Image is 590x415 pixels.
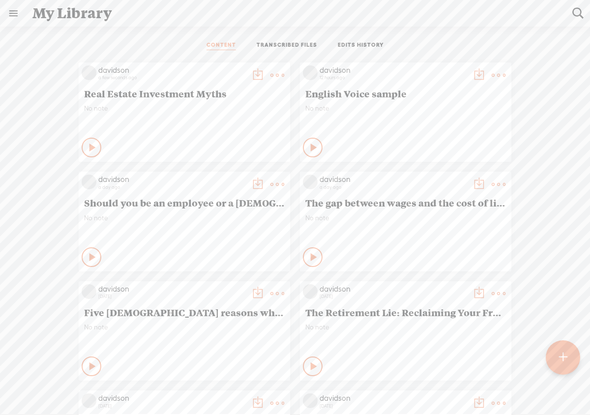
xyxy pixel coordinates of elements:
div: davidson [320,284,467,294]
div: davidson [98,175,246,184]
div: a few seconds ago [98,75,246,81]
div: My Library [26,0,565,26]
div: [DATE] [98,294,246,299]
div: a day ago [320,184,467,190]
a: TRANSCRIBED FILES [257,41,317,50]
img: videoLoading.png [82,65,96,80]
img: videoLoading.png [303,65,318,80]
span: No note [84,214,285,222]
div: davidson [98,393,246,403]
span: English Voice sample [305,88,506,99]
img: videoLoading.png [82,284,96,299]
span: Five [DEMOGRAPHIC_DATA] reasons why generational wealth is so important [84,306,285,318]
img: videoLoading.png [82,393,96,408]
div: [DATE] [320,294,467,299]
span: No note [84,323,285,331]
img: videoLoading.png [303,175,318,189]
a: EDITS HISTORY [338,41,384,50]
img: videoLoading.png [303,284,318,299]
div: [DATE] [98,403,246,409]
span: The Retirement Lie: Reclaiming Your Freedom and Identity [305,306,506,318]
span: The gap between wages and the cost of living in the U.S. in [DATE]. [305,197,506,208]
div: davidson [98,65,246,75]
div: a day ago [98,184,246,190]
a: CONTENT [206,41,236,50]
span: No note [305,323,506,331]
div: davidson [98,284,246,294]
div: [DATE] [320,403,467,409]
span: Real Estate Investment Myths [84,88,285,99]
div: davidson [320,175,467,184]
img: videoLoading.png [303,393,318,408]
div: 12 hours ago [320,75,467,81]
span: No note [84,104,285,113]
img: videoLoading.png [82,175,96,189]
div: davidson [320,393,467,403]
div: davidson [320,65,467,75]
span: No note [305,214,506,222]
span: Should you be an employee or a [DEMOGRAPHIC_DATA] [84,197,285,208]
span: No note [305,104,506,113]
